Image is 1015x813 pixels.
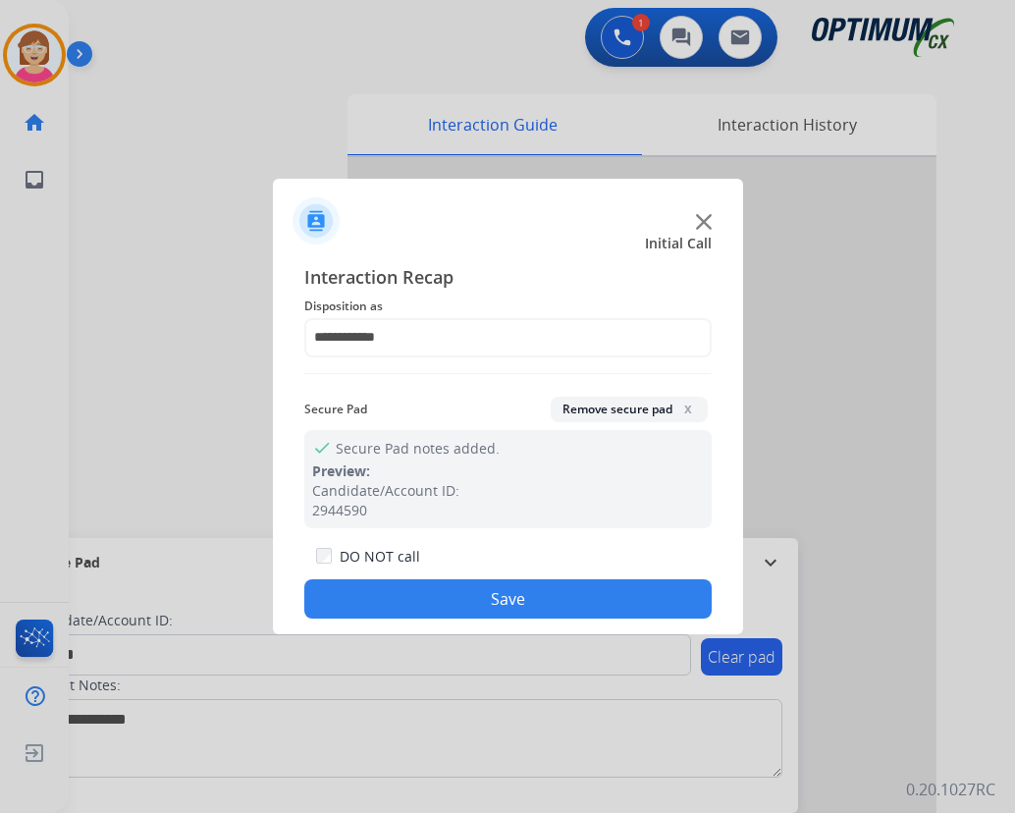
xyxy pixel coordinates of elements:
span: Disposition as [304,295,712,318]
span: Preview: [312,461,370,480]
span: Interaction Recap [304,263,712,295]
div: Secure Pad notes added. [304,430,712,528]
p: 0.20.1027RC [906,778,995,801]
img: contactIcon [293,197,340,244]
div: Candidate/Account ID: 2944590 [312,481,704,520]
img: contact-recap-line.svg [304,373,712,374]
button: Remove secure padx [551,397,708,422]
mat-icon: check [312,438,328,454]
span: x [680,401,696,416]
label: DO NOT call [340,547,420,567]
button: Save [304,579,712,619]
span: Initial Call [645,234,712,253]
span: Secure Pad [304,398,367,421]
